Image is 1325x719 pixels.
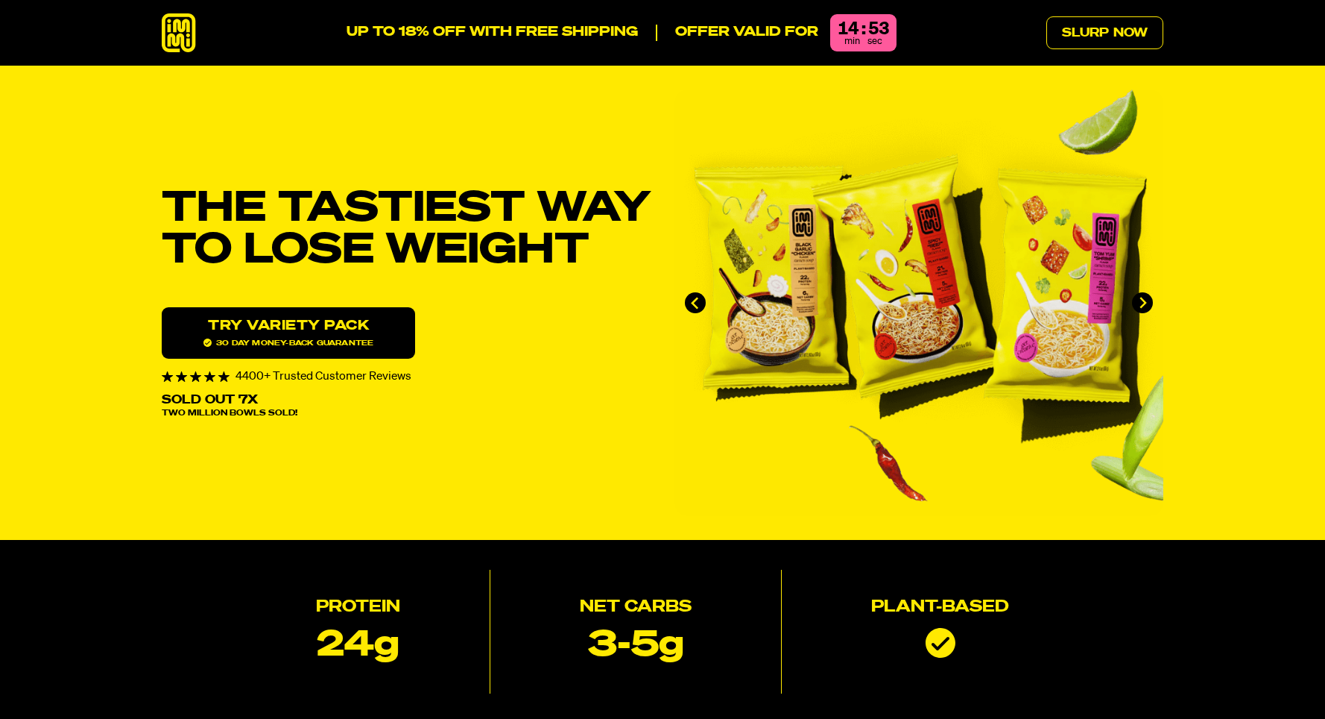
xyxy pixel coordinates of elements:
a: Try variety Pack30 day money-back guarantee [162,307,415,359]
button: Go to last slide [685,292,706,313]
p: Offer valid for [656,25,818,41]
h1: THE TASTIEST WAY TO LOSE WEIGHT [162,188,651,271]
div: : [861,20,865,38]
button: Next slide [1132,292,1153,313]
p: Sold Out 7X [162,395,258,406]
div: 4400+ Trusted Customer Reviews [162,371,651,383]
h2: Net Carbs [580,600,692,616]
span: Two Million Bowls Sold! [162,409,297,418]
a: Slurp Now [1046,16,1163,49]
div: immi slideshow [674,90,1163,516]
p: UP TO 18% OFF WITH FREE SHIPPING [347,25,638,41]
span: sec [867,37,882,46]
div: 53 [868,20,889,38]
p: 24g [317,628,399,664]
span: min [844,37,860,46]
h2: Protein [316,600,400,616]
li: 1 of 4 [674,90,1163,516]
p: 3-5g [588,628,684,664]
h2: Plant-based [871,600,1009,616]
span: 30 day money-back guarantee [203,339,373,347]
div: 14 [838,20,858,38]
